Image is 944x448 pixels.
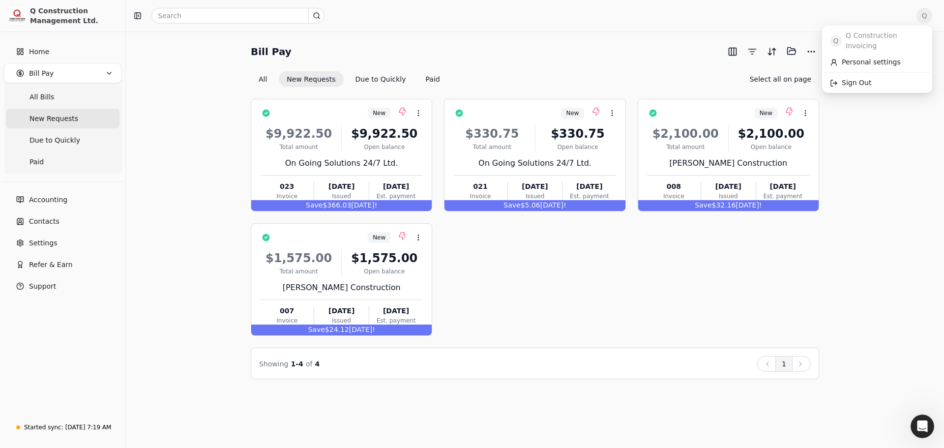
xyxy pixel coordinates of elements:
div: $366.03 [251,200,432,211]
div: Est. payment [369,316,423,325]
div: $1,575.00 [260,249,337,267]
button: Bill Pay [4,63,121,83]
div: • [DATE] [94,117,121,127]
div: 008 [647,181,701,192]
button: Paid [418,71,448,87]
span: Showing [259,360,288,368]
span: Save [306,201,323,209]
span: Hey Q 👋 Welcome to Quickly 🙌 Take a look around and if you have any questions, just reply to this... [35,180,416,188]
span: Bill Pay [29,68,54,79]
button: All [251,71,275,87]
img: 3171ca1f-602b-4dfe-91f0-0ace091e1481.jpeg [8,7,26,25]
div: [DATE] [369,181,423,192]
div: [DATE] [756,181,810,192]
span: Home [23,331,43,338]
span: Save [308,326,324,333]
h2: Bill Pay [251,44,292,60]
button: Support [4,276,121,296]
div: Open balance [733,143,810,151]
span: Paid [29,157,44,167]
span: [DATE]! [736,201,762,209]
div: Open balance [346,143,423,151]
button: New Requests [279,71,343,87]
div: [PERSON_NAME] Construction [647,157,810,169]
div: $9,922.50 [260,125,337,143]
span: Support [29,281,56,292]
span: Messages [79,331,117,338]
div: 023 [260,181,314,192]
span: Home [29,47,49,57]
div: Invoice [647,192,701,201]
span: Due to Quickly [29,135,80,146]
button: Select all on page [742,71,819,87]
span: New [566,109,579,118]
span: 1 - 4 [291,360,303,368]
div: 007 [260,306,314,316]
div: [DATE] [508,181,562,192]
a: Accounting [4,190,121,209]
span: Save [695,201,711,209]
span: Hey Q 👋 Take a look around and if you have any questions, just reply to this message! [35,108,335,116]
div: [DATE] [314,181,368,192]
div: [DATE] [369,306,423,316]
img: Profile image for Evanne [11,71,31,90]
div: [PERSON_NAME] [35,190,92,200]
div: On Going Solutions 24/7 Ltd. [453,157,616,169]
div: Total amount [453,143,531,151]
div: [PERSON_NAME] [35,81,92,91]
div: [PERSON_NAME] Construction [260,282,423,294]
img: Profile image for Evanne [11,107,31,127]
button: Q [916,8,932,24]
div: [DATE] [701,181,755,192]
button: Due to Quickly [348,71,414,87]
span: [DATE]! [349,326,375,333]
div: Est. payment [562,192,616,201]
div: Total amount [260,143,337,151]
button: Refer & Earn [4,255,121,274]
button: Messages [65,307,131,346]
span: Contacts [29,216,59,227]
div: $24.12 [251,325,432,335]
div: [DATE] [562,181,616,192]
div: [PERSON_NAME] [35,117,92,127]
div: $32.16 [638,200,819,211]
span: 4 [315,360,320,368]
div: Issued [314,316,368,325]
div: $2,100.00 [647,125,724,143]
iframe: Intercom live chat [911,415,934,438]
div: Total amount [647,143,724,151]
div: $330.75 [453,125,531,143]
a: All Bills [6,87,119,107]
span: Hi [PERSON_NAME]! [35,35,104,43]
div: Est. payment [756,192,810,201]
span: All Bills [29,92,54,102]
div: [DATE] 7:19 AM [65,423,112,432]
div: • [DATE] [94,153,121,164]
div: On Going Solutions 24/7 Ltd. [260,157,423,169]
div: Issued [314,192,368,201]
div: $330.75 [539,125,617,143]
button: More [803,44,819,60]
a: Started sync:[DATE] 7:19 AM [4,418,121,436]
span: of [306,360,313,368]
div: $2,100.00 [733,125,810,143]
div: $5.06 [444,200,625,211]
a: Home [4,42,121,61]
div: Est. payment [369,192,423,201]
div: [PERSON_NAME] [35,44,92,55]
span: Refer & Earn [29,260,73,270]
img: Profile image for Evanne [11,180,31,200]
div: Invoice [260,192,314,201]
div: Invoice [453,192,507,201]
a: Paid [6,152,119,172]
span: New [760,109,772,118]
div: • [DATE] [94,190,121,200]
div: Open balance [346,267,423,276]
button: Batch (0) [784,43,799,59]
div: Issued [508,192,562,201]
div: Invoice filter options [251,71,448,87]
div: • [DATE] [94,44,121,55]
div: Issued [701,192,755,201]
span: [DATE]! [351,201,377,209]
a: Settings [4,233,121,253]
